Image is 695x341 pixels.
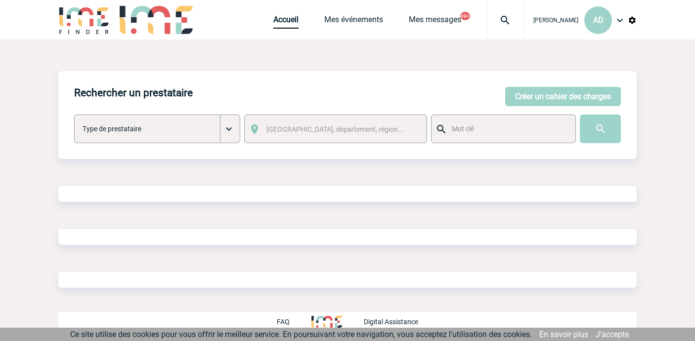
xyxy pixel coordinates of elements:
a: FAQ [277,316,311,326]
p: FAQ [277,318,290,326]
a: En savoir plus [539,330,588,339]
span: Ce site utilise des cookies pour vous offrir le meilleur service. En poursuivant votre navigation... [70,330,532,339]
h4: Rechercher un prestataire [74,87,193,99]
span: [GEOGRAPHIC_DATA], département, région... [266,125,404,133]
button: 99+ [460,12,470,20]
a: Mes événements [324,15,383,29]
a: J'accepte [596,330,629,339]
span: [PERSON_NAME] [533,17,578,24]
img: IME-Finder [58,6,110,34]
p: Digital Assistance [364,318,418,326]
a: Accueil [273,15,299,29]
input: Submit [580,114,621,143]
img: http://www.idealmeetingsevents.fr/ [311,316,342,328]
a: Mes messages [409,15,461,29]
span: AD [593,15,604,25]
input: Mot clé [449,122,566,135]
